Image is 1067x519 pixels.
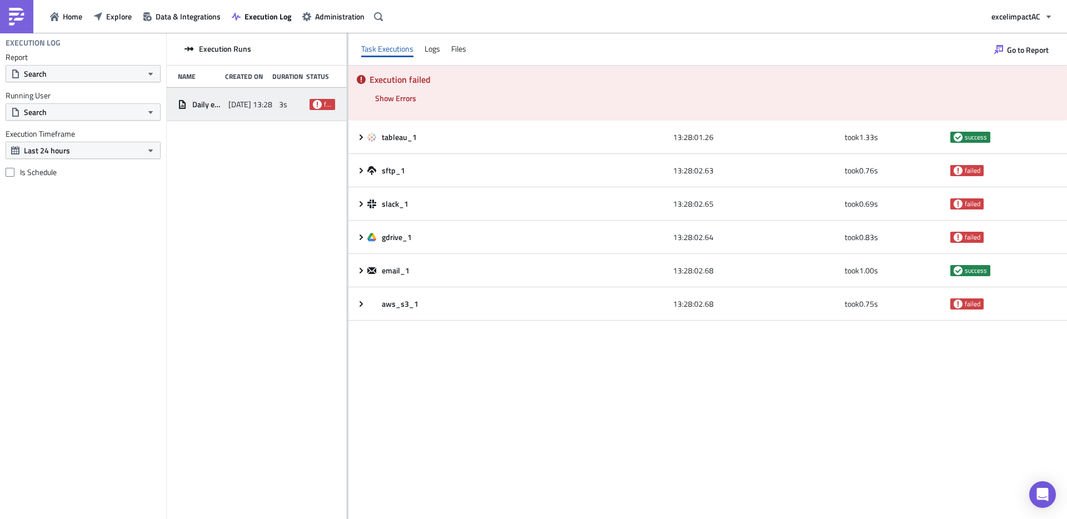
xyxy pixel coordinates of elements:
span: 3s [279,99,287,109]
span: Data & Integrations [156,11,221,22]
span: slack_1 [382,199,410,209]
span: failed [965,300,980,308]
span: failed [954,199,963,208]
label: Is Schedule [6,167,161,177]
button: Data & Integrations [137,8,226,25]
span: failed [313,100,322,109]
span: tableau_1 [382,132,418,142]
button: Administration [297,8,370,25]
button: Execution Log [226,8,297,25]
span: Explore [106,11,132,22]
span: Daily ePulse [192,99,223,109]
span: Home [63,11,82,22]
div: took 1.33 s [845,127,945,147]
span: success [954,266,963,275]
span: Execution Log [245,11,291,22]
span: success [954,133,963,142]
div: 13:28:02.64 [673,227,840,247]
h5: Execution failed [370,75,1059,84]
span: failed [965,166,980,175]
span: Execution Runs [199,44,251,54]
div: Status [306,72,330,81]
h4: Execution Log [6,38,61,48]
span: email_1 [382,266,411,276]
span: sftp_1 [382,166,407,176]
div: Name [178,72,220,81]
button: Go to Report [989,41,1054,58]
div: took 0.69 s [845,194,945,214]
div: took 0.76 s [845,161,945,181]
label: Running User [6,91,161,101]
button: Search [6,65,161,82]
label: Execution Timeframe [6,129,161,139]
button: Show Errors [370,89,422,107]
span: success [965,266,987,275]
span: failed [954,233,963,242]
img: PushMetrics [8,8,26,26]
div: 13:28:02.65 [673,194,840,214]
span: Last 24 hours [24,144,70,156]
span: [DATE] 13:28 [228,99,272,109]
button: Explore [88,8,137,25]
div: Created On [225,72,267,81]
label: Report [6,52,161,62]
span: failed [954,300,963,308]
span: Show Errors [375,92,416,104]
div: took 0.75 s [845,294,945,314]
span: Search [24,106,47,118]
div: 13:28:02.68 [673,261,840,281]
span: failed [965,233,980,242]
div: Files [451,41,466,57]
span: aws_s3_1 [382,299,420,309]
span: Administration [315,11,365,22]
span: gdrive_1 [382,232,413,242]
div: 13:28:02.68 [673,294,840,314]
span: Go to Report [1007,44,1049,56]
button: Last 24 hours [6,142,161,159]
button: Search [6,103,161,121]
button: Home [44,8,88,25]
span: failed [965,199,980,208]
div: Task Executions [361,41,413,57]
div: took 0.83 s [845,227,945,247]
div: Logs [425,41,440,57]
div: 13:28:02.63 [673,161,840,181]
div: 13:28:01.26 [673,127,840,147]
button: excelimpactAC [986,8,1059,25]
span: success [965,133,987,142]
span: failed [324,100,332,109]
span: excelimpact AC [991,11,1040,22]
span: failed [954,166,963,175]
span: Search [24,68,47,79]
div: Duration [272,72,301,81]
div: Open Intercom Messenger [1029,481,1056,508]
div: took 1.00 s [845,261,945,281]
